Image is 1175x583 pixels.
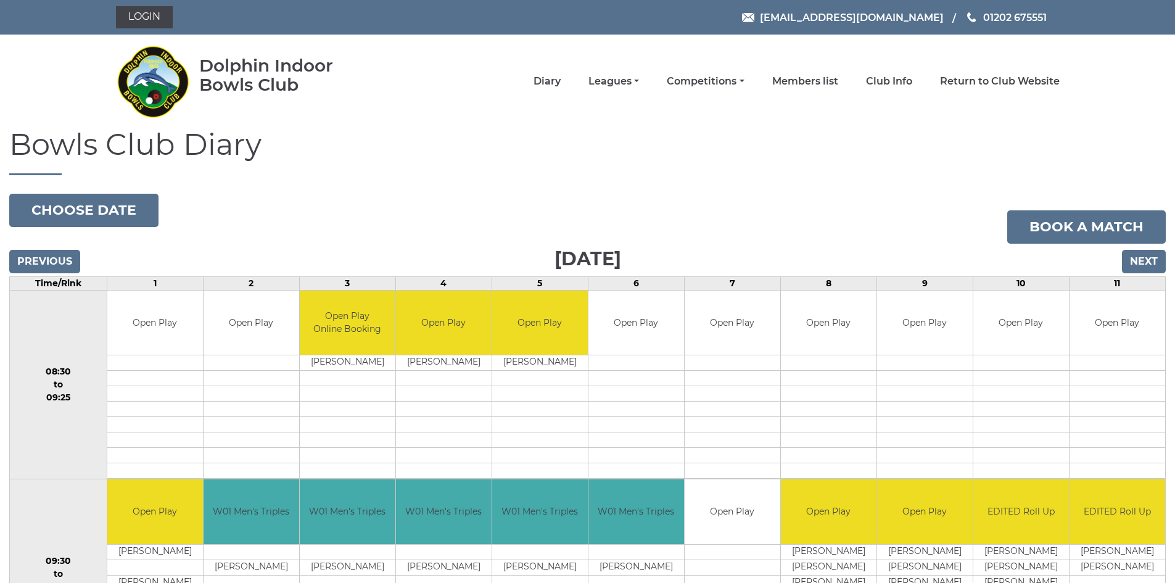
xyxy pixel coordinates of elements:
[588,560,684,575] td: [PERSON_NAME]
[973,479,1069,544] td: EDITED Roll Up
[760,11,944,23] span: [EMAIL_ADDRESS][DOMAIN_NAME]
[534,75,561,88] a: Diary
[492,276,588,290] td: 5
[588,75,639,88] a: Leagues
[203,276,299,290] td: 2
[876,276,973,290] td: 9
[967,12,976,22] img: Phone us
[588,479,684,544] td: W01 Men's Triples
[107,291,203,355] td: Open Play
[107,479,203,544] td: Open Play
[780,276,876,290] td: 8
[684,276,780,290] td: 7
[492,479,588,544] td: W01 Men's Triples
[1070,291,1165,355] td: Open Play
[300,560,395,575] td: [PERSON_NAME]
[965,10,1047,25] a: Phone us 01202 675551
[877,291,973,355] td: Open Play
[116,6,173,28] a: Login
[877,544,973,560] td: [PERSON_NAME]
[781,291,876,355] td: Open Play
[1122,250,1166,273] input: Next
[204,479,299,544] td: W01 Men's Triples
[588,276,684,290] td: 6
[973,276,1069,290] td: 10
[742,13,754,22] img: Email
[1070,560,1165,575] td: [PERSON_NAME]
[781,479,876,544] td: Open Play
[866,75,912,88] a: Club Info
[10,290,107,479] td: 08:30 to 09:25
[1007,210,1166,244] a: Book a match
[742,10,944,25] a: Email [EMAIL_ADDRESS][DOMAIN_NAME]
[300,479,395,544] td: W01 Men's Triples
[107,276,203,290] td: 1
[10,276,107,290] td: Time/Rink
[204,560,299,575] td: [PERSON_NAME]
[781,560,876,575] td: [PERSON_NAME]
[299,276,395,290] td: 3
[9,128,1166,175] h1: Bowls Club Diary
[396,479,492,544] td: W01 Men's Triples
[395,276,492,290] td: 4
[107,544,203,560] td: [PERSON_NAME]
[772,75,838,88] a: Members list
[204,291,299,355] td: Open Play
[116,38,190,125] img: Dolphin Indoor Bowls Club
[877,560,973,575] td: [PERSON_NAME]
[492,560,588,575] td: [PERSON_NAME]
[781,544,876,560] td: [PERSON_NAME]
[973,560,1069,575] td: [PERSON_NAME]
[588,291,684,355] td: Open Play
[396,355,492,371] td: [PERSON_NAME]
[199,56,373,94] div: Dolphin Indoor Bowls Club
[300,291,395,355] td: Open Play Online Booking
[1069,276,1165,290] td: 11
[9,194,159,227] button: Choose date
[973,291,1069,355] td: Open Play
[492,291,588,355] td: Open Play
[396,291,492,355] td: Open Play
[396,560,492,575] td: [PERSON_NAME]
[685,479,780,544] td: Open Play
[1070,544,1165,560] td: [PERSON_NAME]
[300,355,395,371] td: [PERSON_NAME]
[667,75,744,88] a: Competitions
[1070,479,1165,544] td: EDITED Roll Up
[9,250,80,273] input: Previous
[685,291,780,355] td: Open Play
[940,75,1060,88] a: Return to Club Website
[492,355,588,371] td: [PERSON_NAME]
[877,479,973,544] td: Open Play
[973,544,1069,560] td: [PERSON_NAME]
[983,11,1047,23] span: 01202 675551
